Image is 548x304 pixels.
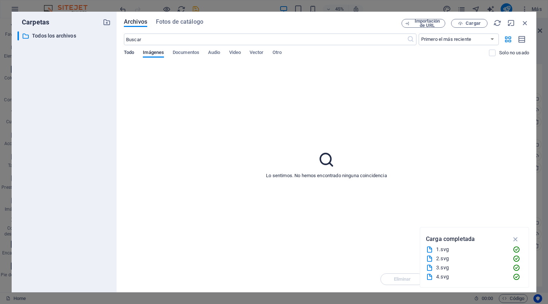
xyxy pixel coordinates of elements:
[266,172,387,179] p: Lo sentimos. No hemos encontrado ninguna coincidencia
[426,234,475,244] p: Carga completada
[493,19,501,27] i: Volver a cargar
[208,48,220,58] span: Audio
[521,19,529,27] i: Cerrar
[466,21,481,26] span: Cargar
[451,19,488,28] button: Cargar
[436,245,507,254] div: 1.svg
[173,48,199,58] span: Documentos
[17,31,19,40] div: ​
[402,19,445,28] button: Importación de URL
[32,32,97,40] p: Todos los archivos
[124,17,147,26] span: Archivos
[507,19,515,27] i: Minimizar
[156,17,203,26] span: Fotos de catálogo
[436,273,507,281] div: 4.svg
[412,19,442,28] span: Importación de URL
[17,17,49,27] p: Carpetas
[250,48,264,58] span: Vector
[229,48,241,58] span: Video
[499,50,529,56] p: Solo muestra los archivos que no están usándose en el sitio web. Los archivos añadidos durante es...
[124,34,407,45] input: Buscar
[103,18,111,26] i: Crear carpeta
[124,48,134,58] span: Todo
[143,48,164,58] span: Imágenes
[436,254,507,263] div: 2.svg
[436,264,507,272] div: 3.svg
[273,48,282,58] span: Otro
